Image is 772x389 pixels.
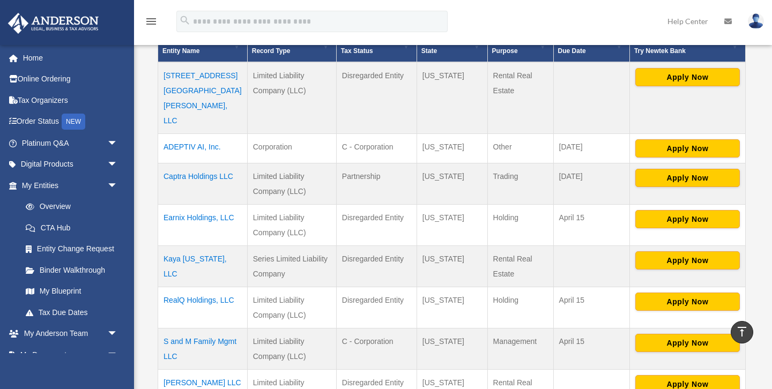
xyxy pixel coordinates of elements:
a: Home [8,47,134,69]
td: Disregarded Entity [336,245,417,287]
td: Captra Holdings LLC [158,163,248,204]
img: User Pic [748,13,764,29]
td: Limited Liability Company (LLC) [247,163,336,204]
td: Limited Liability Company (LLC) [247,204,336,245]
td: Series Limited Liability Company [247,245,336,287]
button: Apply Now [635,293,740,311]
span: arrow_drop_down [107,154,129,176]
button: Apply Now [635,169,740,187]
td: Partnership [336,163,417,204]
td: [US_STATE] [417,328,487,369]
td: Other [487,133,553,163]
td: Limited Liability Company (LLC) [247,328,336,369]
a: My Anderson Teamarrow_drop_down [8,323,134,345]
a: Binder Walkthrough [15,259,129,281]
td: Holding [487,287,553,328]
i: vertical_align_top [736,325,748,338]
td: [US_STATE] [417,287,487,328]
td: Disregarded Entity [336,62,417,134]
td: RealQ Holdings, LLC [158,287,248,328]
a: menu [145,19,158,28]
td: Disregarded Entity [336,204,417,245]
span: Entity Name [162,47,199,55]
td: ADEPTIV AI, Inc. [158,133,248,163]
td: Holding [487,204,553,245]
a: Overview [15,196,123,218]
a: vertical_align_top [731,321,753,343]
td: Earnix Holdings, LLC [158,204,248,245]
td: April 15 [553,287,629,328]
button: Apply Now [635,251,740,270]
span: Organization State [421,34,461,55]
td: S and M Family Mgmt LLC [158,328,248,369]
td: [US_STATE] [417,62,487,134]
td: [US_STATE] [417,163,487,204]
a: My Blueprint [15,281,129,302]
td: Management [487,328,553,369]
button: Apply Now [635,334,740,352]
td: Limited Liability Company (LLC) [247,287,336,328]
span: arrow_drop_down [107,344,129,366]
i: menu [145,15,158,28]
span: Record Type [252,47,291,55]
td: Corporation [247,133,336,163]
a: Tax Organizers [8,89,134,111]
div: Try Newtek Bank [634,44,729,57]
td: [STREET_ADDRESS][GEOGRAPHIC_DATA][PERSON_NAME], LLC [158,62,248,134]
a: Digital Productsarrow_drop_down [8,154,134,175]
td: Disregarded Entity [336,287,417,328]
td: Rental Real Estate [487,245,553,287]
button: Apply Now [635,139,740,158]
td: [US_STATE] [417,245,487,287]
button: Apply Now [635,68,740,86]
a: Platinum Q&Aarrow_drop_down [8,132,134,154]
a: Order StatusNEW [8,111,134,133]
td: Limited Liability Company (LLC) [247,62,336,134]
a: Online Ordering [8,69,134,90]
a: My Documentsarrow_drop_down [8,344,134,365]
td: Kaya [US_STATE], LLC [158,245,248,287]
a: CTA Hub [15,217,129,238]
td: [US_STATE] [417,204,487,245]
img: Anderson Advisors Platinum Portal [5,13,102,34]
span: arrow_drop_down [107,323,129,345]
td: April 15 [553,204,629,245]
button: Apply Now [635,210,740,228]
td: Trading [487,163,553,204]
span: arrow_drop_down [107,132,129,154]
a: Entity Change Request [15,238,129,260]
td: Rental Real Estate [487,62,553,134]
span: arrow_drop_down [107,175,129,197]
i: search [179,14,191,26]
span: Business Purpose [492,34,521,55]
td: April 15 [553,328,629,369]
a: My Entitiesarrow_drop_down [8,175,129,196]
a: Tax Due Dates [15,302,129,323]
td: [US_STATE] [417,133,487,163]
div: NEW [62,114,85,130]
td: [DATE] [553,163,629,204]
td: C - Corporation [336,133,417,163]
span: Tax Status [341,47,373,55]
td: C - Corporation [336,328,417,369]
span: Federal Return Due Date [558,34,604,55]
td: [DATE] [553,133,629,163]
